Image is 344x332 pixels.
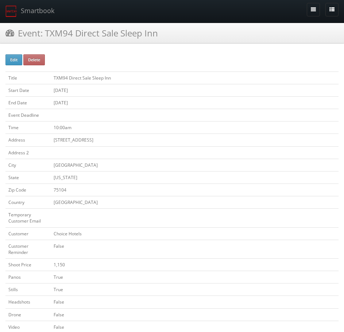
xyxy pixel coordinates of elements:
[51,271,339,283] td: True
[51,196,339,209] td: [GEOGRAPHIC_DATA]
[51,96,339,109] td: [DATE]
[5,308,51,321] td: Drone
[51,227,339,240] td: Choice Hotels
[5,184,51,196] td: Zip Code
[51,240,339,258] td: False
[5,72,51,84] td: Title
[51,283,339,296] td: True
[5,27,158,39] h3: Event: TXM94 Direct Sale Sleep Inn
[5,54,22,65] button: Edit
[5,84,51,96] td: Start Date
[5,146,51,159] td: Address 2
[51,171,339,184] td: [US_STATE]
[5,227,51,240] td: Customer
[51,308,339,321] td: False
[5,109,51,121] td: Event Deadline
[5,134,51,146] td: Address
[5,5,17,17] img: smartbook-logo.png
[51,296,339,308] td: False
[5,258,51,271] td: Shoot Price
[5,209,51,227] td: Temporary Customer Email
[5,271,51,283] td: Panos
[5,283,51,296] td: Stills
[5,121,51,134] td: Time
[5,96,51,109] td: End Date
[51,121,339,134] td: 10:00am
[5,171,51,184] td: State
[5,296,51,308] td: Headshots
[51,184,339,196] td: 75104
[51,134,339,146] td: [STREET_ADDRESS]
[5,196,51,209] td: Country
[23,54,45,65] button: Delete
[51,72,339,84] td: TXM94 Direct Sale Sleep Inn
[51,159,339,171] td: [GEOGRAPHIC_DATA]
[51,258,339,271] td: 1,150
[5,159,51,171] td: City
[51,84,339,96] td: [DATE]
[5,240,51,258] td: Customer Reminder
